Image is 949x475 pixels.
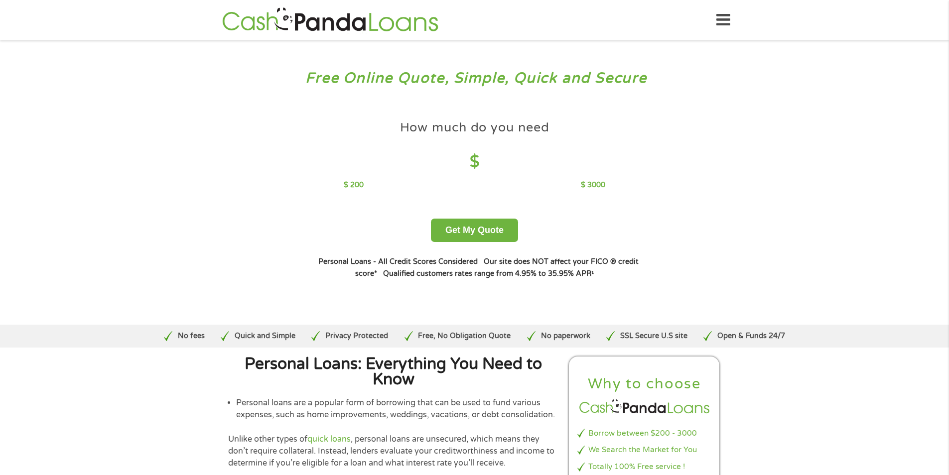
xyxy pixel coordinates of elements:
[344,152,605,172] h4: $
[577,375,712,393] h2: Why to choose
[577,461,712,473] li: Totally 100% Free service !
[236,397,559,421] li: Personal loans are a popular form of borrowing that can be used to fund various expenses, such as...
[178,331,205,342] p: No fees
[418,331,511,342] p: Free, No Obligation Quote
[383,269,594,278] strong: Qualified customers rates range from 4.95% to 35.95% APR¹
[400,119,549,136] h4: How much do you need
[577,444,712,456] li: We Search the Market for You
[581,180,605,191] p: $ 3000
[717,331,785,342] p: Open & Funds 24/7
[307,434,351,444] a: quick loans
[355,257,639,278] strong: Our site does NOT affect your FICO ® credit score*
[219,6,441,34] img: GetLoanNow Logo
[620,331,687,342] p: SSL Secure U.S site
[577,428,712,439] li: Borrow between $200 - 3000
[29,69,921,88] h3: Free Online Quote, Simple, Quick and Secure
[541,331,590,342] p: No paperwork
[228,356,559,388] h2: Personal Loans: Everything You Need to Know
[318,257,478,266] strong: Personal Loans - All Credit Scores Considered
[325,331,388,342] p: Privacy Protected
[235,331,295,342] p: Quick and Simple
[228,433,559,470] p: Unlike other types of , personal loans are unsecured, which means they don’t require collateral. ...
[431,219,518,242] button: Get My Quote
[344,180,364,191] p: $ 200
